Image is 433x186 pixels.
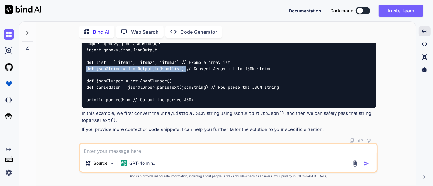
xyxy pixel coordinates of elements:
[121,160,127,166] img: GPT-4o mini
[180,28,217,36] p: Code Generator
[159,110,184,116] code: ArrayList
[93,160,107,166] p: Source
[289,8,321,14] button: Documentation
[351,160,358,167] img: attachment
[129,160,155,166] p: GPT-4o min..
[4,78,14,89] img: premium
[232,110,284,116] code: JsonOutput.toJson()
[4,167,14,178] img: settings
[4,46,14,56] img: ai-studio
[4,62,14,72] img: githubLight
[93,28,109,36] p: Bind AI
[358,138,363,143] img: like
[289,8,321,13] span: Documentation
[5,5,41,14] img: Bind AI
[379,5,423,17] button: Invite Team
[86,117,116,123] code: parseText()
[79,174,378,178] p: Bind can provide inaccurate information, including about people. Always double-check its answers....
[4,29,14,40] img: chat
[367,138,371,143] img: dislike
[109,161,114,166] img: Pick Models
[82,110,376,124] p: In this example, we first convert the to a JSON string using , and then we can safely pass that s...
[330,8,353,14] span: Dark mode
[82,126,376,133] p: If you provide more context or code snippets, I can help you further tailor the solution to your ...
[363,160,369,167] img: icon
[131,28,159,36] p: Web Search
[350,138,354,143] img: copy
[4,95,14,105] img: darkCloudIdeIcon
